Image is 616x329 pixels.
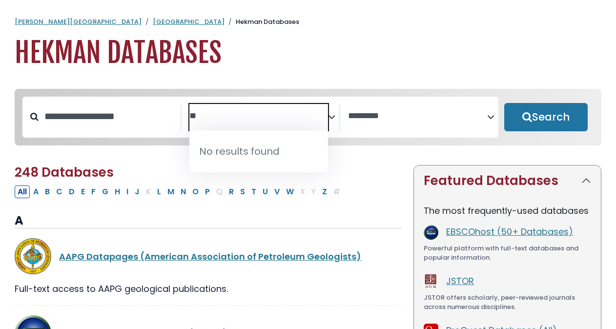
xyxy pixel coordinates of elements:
[446,226,573,238] a: EBSCOhost (50+ Databases)
[348,111,487,122] textarea: Search
[15,37,601,69] h1: Hekman Databases
[153,17,225,26] a: [GEOGRAPHIC_DATA]
[446,275,474,287] a: JSTOR
[283,185,297,198] button: Filter Results W
[15,89,601,145] nav: Search filters
[53,185,65,198] button: Filter Results C
[88,185,99,198] button: Filter Results F
[414,165,601,196] button: Featured Databases
[112,185,123,198] button: Filter Results H
[15,17,142,26] a: [PERSON_NAME][GEOGRAPHIC_DATA]
[424,244,591,263] div: Powerful platform with full-text databases and popular information.
[260,185,271,198] button: Filter Results U
[225,17,299,27] li: Hekman Databases
[15,17,601,27] nav: breadcrumb
[424,204,591,217] p: The most frequently-used databases
[15,214,402,228] h3: A
[164,185,177,198] button: Filter Results M
[504,103,588,131] button: Submit for Search Results
[78,185,88,198] button: Filter Results E
[424,293,591,312] div: JSTOR offers scholarly, peer-reviewed journals across numerous disciplines.
[42,185,53,198] button: Filter Results B
[99,185,111,198] button: Filter Results G
[189,111,329,122] textarea: Search
[59,250,361,263] a: AAPG Datapages (American Association of Petroleum Geologists)
[66,185,78,198] button: Filter Results D
[202,185,213,198] button: Filter Results P
[189,138,328,164] li: No results found
[132,185,143,198] button: Filter Results J
[15,282,402,295] div: Full-text access to AAPG geological publications.
[248,185,259,198] button: Filter Results T
[178,185,189,198] button: Filter Results N
[123,185,131,198] button: Filter Results I
[271,185,283,198] button: Filter Results V
[226,185,237,198] button: Filter Results R
[319,185,330,198] button: Filter Results Z
[15,185,30,198] button: All
[154,185,164,198] button: Filter Results L
[15,164,114,181] span: 248 Databases
[237,185,248,198] button: Filter Results S
[30,185,41,198] button: Filter Results A
[189,185,202,198] button: Filter Results O
[39,108,181,124] input: Search database by title or keyword
[15,185,344,197] div: Alpha-list to filter by first letter of database name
